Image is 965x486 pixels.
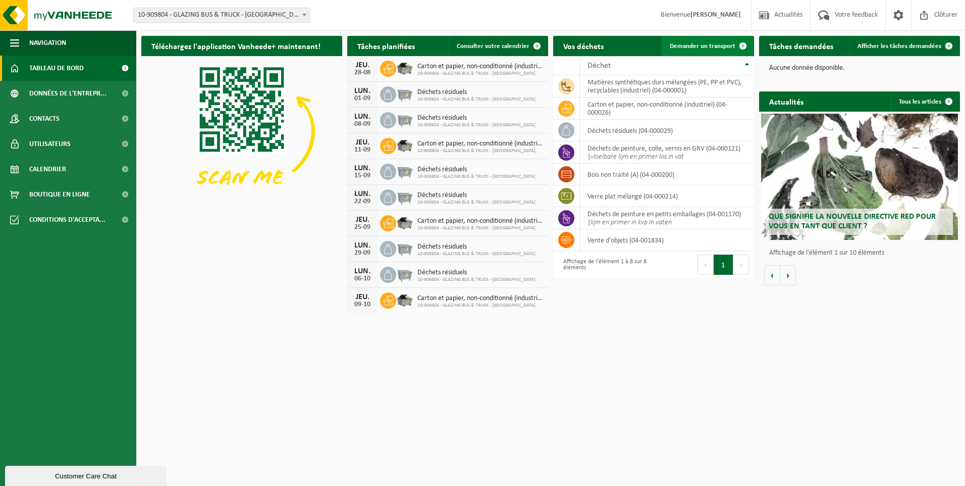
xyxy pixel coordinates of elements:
[417,243,535,251] span: Déchets résiduels
[352,267,372,275] div: LUN.
[396,59,413,76] img: WB-5000-GAL-GY-01
[352,147,372,154] div: 11-09
[417,96,535,103] span: 10-909804 - GLAZING BUS & TRUCK - [GEOGRAPHIC_DATA]
[352,301,372,308] div: 09-10
[417,122,535,128] span: 10-909804 - GLAZING BUS & TRUCK - [GEOGRAPHIC_DATA]
[587,62,611,70] span: Déchet
[417,174,535,180] span: 10-909804 - GLAZING BUS & TRUCK - [GEOGRAPHIC_DATA]
[133,8,310,23] span: 10-909804 - GLAZING BUS & TRUCK - VILVOORDE - VILVOORDE
[396,136,413,154] img: WB-5000-GAL-GY-01
[141,36,331,56] h2: Téléchargez l'application Vanheede+ maintenant!
[134,8,309,22] span: 10-909804 - GLAZING BUS & TRUCK - VILVOORDE - VILVOORDE
[352,224,372,231] div: 25-09
[591,219,672,226] i: lijm en primer in kvp in vaten
[849,36,959,56] a: Afficher les tâches demandées
[417,295,543,303] span: Carton et papier, non-conditionné (industriel)
[553,36,614,56] h2: Vos déchets
[352,138,372,147] div: JEU.
[417,88,535,96] span: Déchets résiduels
[396,85,413,102] img: WB-2500-GAL-GY-04
[580,229,754,251] td: vente d'objets (04-001834)
[352,164,372,172] div: LUN.
[417,148,543,154] span: 10-909804 - GLAZING BUS & TRUCK - [GEOGRAPHIC_DATA]
[857,43,941,50] span: Afficher les tâches demandées
[759,36,843,56] h2: Tâches demandées
[759,91,814,111] h2: Actualités
[769,65,950,72] p: Aucune donnée disponible.
[417,269,535,277] span: Déchets résiduels
[352,95,372,102] div: 01-09
[580,98,754,120] td: carton et papier, non-conditionné (industriel) (04-000026)
[352,275,372,282] div: 06-10
[352,250,372,257] div: 29-09
[417,71,543,77] span: 10-909804 - GLAZING BUS & TRUCK - [GEOGRAPHIC_DATA]
[580,164,754,185] td: bois non traité (A) (04-000200)
[29,30,66,56] span: Navigation
[769,250,955,257] p: Affichage de l'élément 1 sur 10 éléments
[352,172,372,179] div: 15-09
[417,140,543,148] span: Carton et papier, non-conditionné (industriel)
[417,166,535,174] span: Déchets résiduels
[690,11,741,19] strong: [PERSON_NAME]
[352,61,372,69] div: JEU.
[352,113,372,121] div: LUN.
[347,36,425,56] h2: Tâches planifiées
[891,91,959,112] a: Tous les articles
[29,81,106,106] span: Données de l'entrepr...
[714,255,733,275] button: 1
[449,36,547,56] a: Consulter votre calendrier
[352,87,372,95] div: LUN.
[5,464,169,486] iframe: chat widget
[29,207,105,232] span: Conditions d'accepta...
[396,239,413,257] img: WB-2500-GAL-GY-04
[417,63,543,71] span: Carton et papier, non-conditionné (industriel)
[417,251,535,257] span: 10-909804 - GLAZING BUS & TRUCK - [GEOGRAPHIC_DATA]
[580,185,754,207] td: verre plat mélangé (04-000214)
[698,255,714,275] button: Previous
[396,291,413,308] img: WB-5000-GAL-GY-01
[580,141,754,164] td: déchets de peinture, colle, vernis en GRV (04-000121) |
[29,131,71,157] span: Utilisateurs
[29,157,66,182] span: Calendrier
[29,56,84,81] span: Tableau de bord
[764,265,780,285] button: Vorige
[396,111,413,128] img: WB-2500-GAL-GY-04
[352,121,372,128] div: 08-09
[580,120,754,141] td: déchets résiduels (04-000029)
[396,265,413,282] img: WB-2500-GAL-GY-04
[733,255,749,275] button: Next
[352,198,372,205] div: 22-09
[396,162,413,179] img: WB-2500-GAL-GY-04
[761,114,958,240] a: Que signifie la nouvelle directive RED pour vous en tant que client ?
[29,182,90,207] span: Boutique en ligne
[417,303,543,309] span: 10-909804 - GLAZING BUS & TRUCK - [GEOGRAPHIC_DATA]
[580,75,754,98] td: matières synthétiques durs mélangées (PE, PP et PVC), recyclables (industriel) (04-000001)
[352,190,372,198] div: LUN.
[417,277,535,283] span: 10-909804 - GLAZING BUS & TRUCK - [GEOGRAPHIC_DATA]
[417,225,543,231] span: 10-909804 - GLAZING BUS & TRUCK - [GEOGRAPHIC_DATA]
[662,36,753,56] a: Demander un transport
[580,207,754,229] td: déchets de peinture en petits emballages (04-001170) |
[396,214,413,231] img: WB-5000-GAL-GY-01
[417,114,535,122] span: Déchets résiduels
[417,191,535,200] span: Déchets résiduels
[558,254,649,276] div: Affichage de l'élément 1 à 8 sur 8 éléments
[29,106,60,131] span: Contacts
[352,216,372,224] div: JEU.
[352,293,372,301] div: JEU.
[670,43,735,50] span: Demander un transport
[769,213,936,230] span: Que signifie la nouvelle directive RED pour vous en tant que client ?
[417,200,535,206] span: 10-909804 - GLAZING BUS & TRUCK - [GEOGRAPHIC_DATA]
[591,153,684,161] i: vloeibare lijm en primer los in vat
[352,69,372,76] div: 28-08
[417,217,543,225] span: Carton et papier, non-conditionné (industriel)
[141,56,342,207] img: Download de VHEPlus App
[352,241,372,250] div: LUN.
[780,265,796,285] button: Volgende
[396,188,413,205] img: WB-2500-GAL-GY-04
[457,43,529,50] span: Consulter votre calendrier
